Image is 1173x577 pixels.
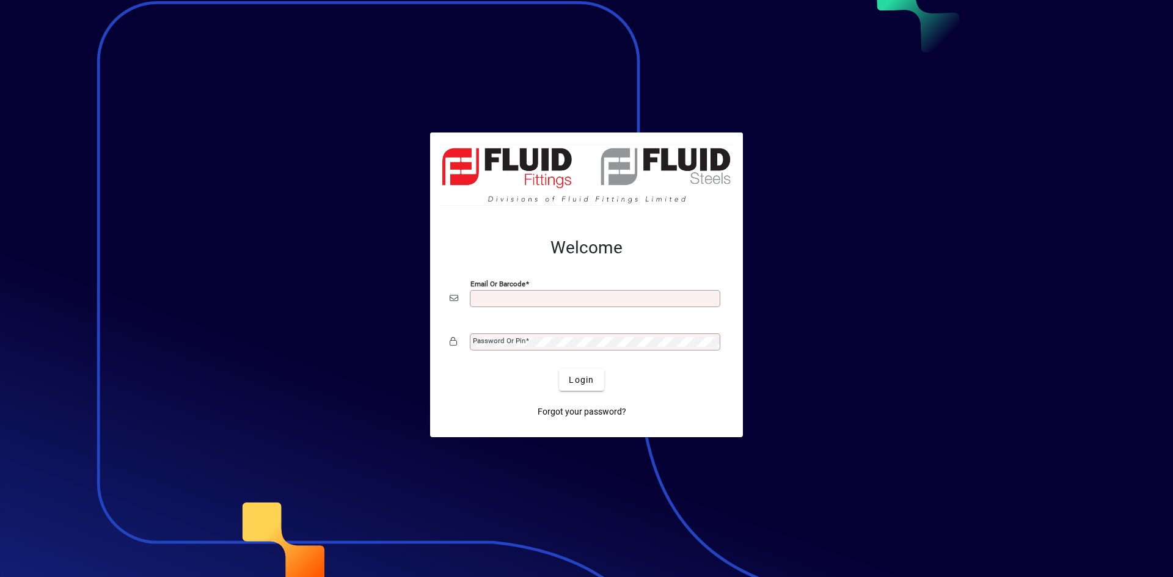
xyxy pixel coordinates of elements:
[559,369,604,391] button: Login
[473,336,525,345] mat-label: Password or Pin
[470,280,525,288] mat-label: Email or Barcode
[533,401,631,423] a: Forgot your password?
[450,238,723,258] h2: Welcome
[538,405,626,418] span: Forgot your password?
[569,374,594,386] span: Login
